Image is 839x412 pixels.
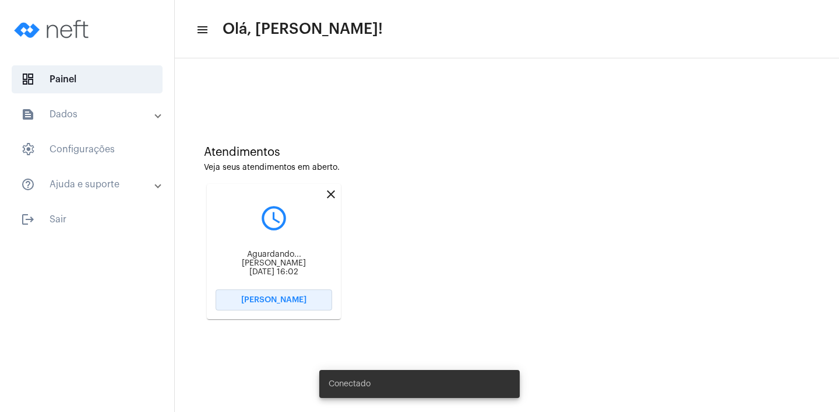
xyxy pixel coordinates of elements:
mat-icon: sidenav icon [21,107,35,121]
span: Configurações [12,135,163,163]
mat-icon: sidenav icon [21,177,35,191]
span: Sair [12,205,163,233]
div: Atendimentos [204,146,810,159]
mat-expansion-panel-header: sidenav iconDados [7,100,174,128]
mat-expansion-panel-header: sidenav iconAjuda e suporte [7,170,174,198]
img: logo-neft-novo-2.png [9,6,97,53]
span: sidenav icon [21,72,35,86]
div: [PERSON_NAME] [216,259,332,268]
mat-icon: close [324,187,338,201]
span: [PERSON_NAME] [241,296,306,304]
mat-icon: sidenav icon [21,212,35,226]
mat-icon: sidenav icon [196,23,207,37]
span: Conectado [329,378,371,390]
span: Painel [12,65,163,93]
div: Veja seus atendimentos em aberto. [204,163,810,172]
button: [PERSON_NAME] [216,289,332,310]
div: [DATE] 16:02 [216,268,332,277]
mat-icon: query_builder [216,204,332,233]
span: sidenav icon [21,142,35,156]
span: Olá, [PERSON_NAME]! [223,20,383,39]
mat-panel-title: Ajuda e suporte [21,177,156,191]
mat-panel-title: Dados [21,107,156,121]
div: Aguardando... [216,250,332,259]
